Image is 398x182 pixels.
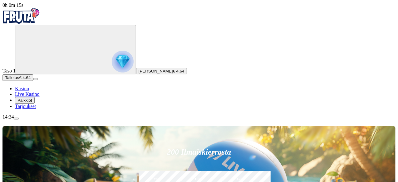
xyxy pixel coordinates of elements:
span: Palkkiot [17,98,32,103]
span: [PERSON_NAME] [139,69,173,73]
button: [PERSON_NAME]€ 4.64 [136,68,187,74]
button: reward progress [16,25,136,74]
span: Taso 1 [2,68,16,73]
img: reward progress [112,51,134,72]
a: Tarjoukset [15,104,36,109]
a: Live Kasino [15,91,40,97]
span: Talletus [5,75,19,80]
button: menu [14,118,19,119]
nav: Main menu [2,86,396,109]
span: user session time [2,2,23,8]
button: Palkkiot [15,97,35,104]
button: Talletusplus icon€ 4.64 [2,74,33,81]
img: Fruta [2,8,40,24]
span: € 4.64 [173,69,184,73]
span: € 4.64 [19,75,31,80]
span: 14:34 [2,114,14,119]
button: menu [33,78,38,80]
a: Fruta [2,19,40,25]
a: Kasino [15,86,29,91]
nav: Primary [2,8,396,109]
